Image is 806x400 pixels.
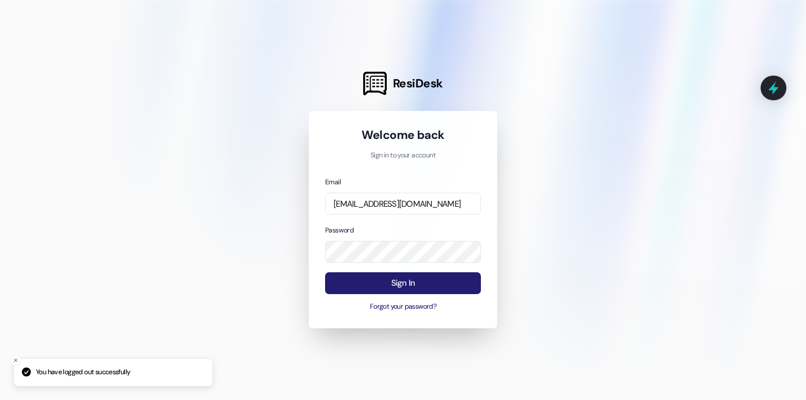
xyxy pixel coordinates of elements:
input: name@example.com [325,193,481,215]
button: Close toast [10,355,21,366]
img: ResiDesk Logo [363,72,387,95]
label: Password [325,226,354,235]
label: Email [325,178,341,187]
button: Forgot your password? [325,302,481,312]
h1: Welcome back [325,127,481,143]
button: Sign In [325,272,481,294]
p: Sign in to your account [325,151,481,161]
span: ResiDesk [393,76,443,91]
p: You have logged out successfully [36,368,130,378]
